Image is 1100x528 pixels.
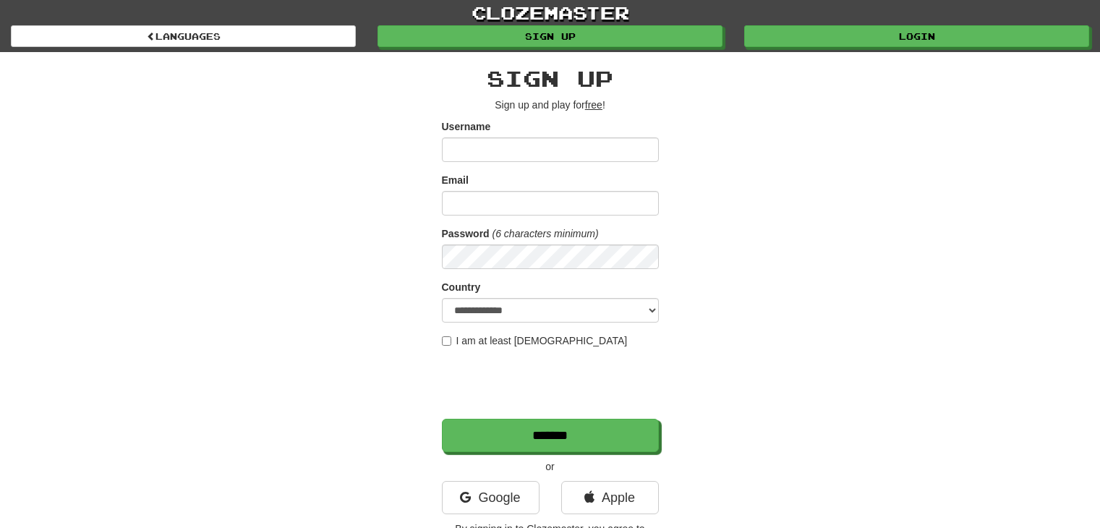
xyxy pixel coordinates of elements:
h2: Sign up [442,67,659,90]
input: I am at least [DEMOGRAPHIC_DATA] [442,336,451,346]
a: Login [744,25,1089,47]
a: Languages [11,25,356,47]
a: Sign up [378,25,722,47]
iframe: reCAPTCHA [442,355,662,412]
label: Username [442,119,491,134]
label: Password [442,226,490,241]
a: Google [442,481,540,514]
label: Country [442,280,481,294]
p: Sign up and play for ! [442,98,659,112]
label: Email [442,173,469,187]
p: or [442,459,659,474]
u: free [585,99,602,111]
label: I am at least [DEMOGRAPHIC_DATA] [442,333,628,348]
a: Apple [561,481,659,514]
em: (6 characters minimum) [493,228,599,239]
